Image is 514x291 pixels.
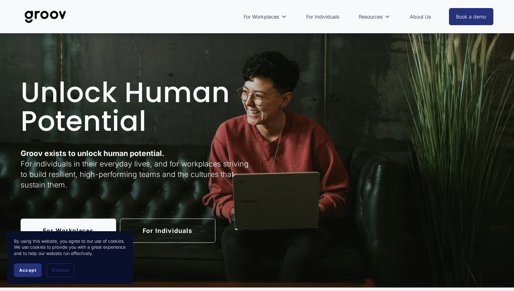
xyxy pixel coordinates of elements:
button: Decline [47,263,74,277]
button: Accept [14,263,42,277]
a: For Individuals [120,219,215,243]
a: folder dropdown [355,9,393,25]
a: folder dropdown [240,9,290,25]
a: For Individuals [303,9,343,25]
a: About Us [406,9,434,25]
p: By using this website, you agree to our use of cookies. We use cookies to provide you with a grea... [14,238,126,256]
span: Decline [52,268,69,273]
strong: Groov exists to unlock human potential. [21,149,164,158]
h1: Unlock Human Potential [21,78,255,135]
span: Accept [19,268,36,273]
p: For individuals in their everyday lives, and for workplaces striving to build resilient, high-per... [21,148,255,190]
a: For Workplaces [21,219,116,243]
section: Cookie banner [7,231,133,284]
span: Resources [359,12,383,21]
a: Book a demo [449,8,494,25]
span: For Workplaces [244,12,279,21]
img: Groov | Unlock Human Potential at Work and in Life [21,5,70,28]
